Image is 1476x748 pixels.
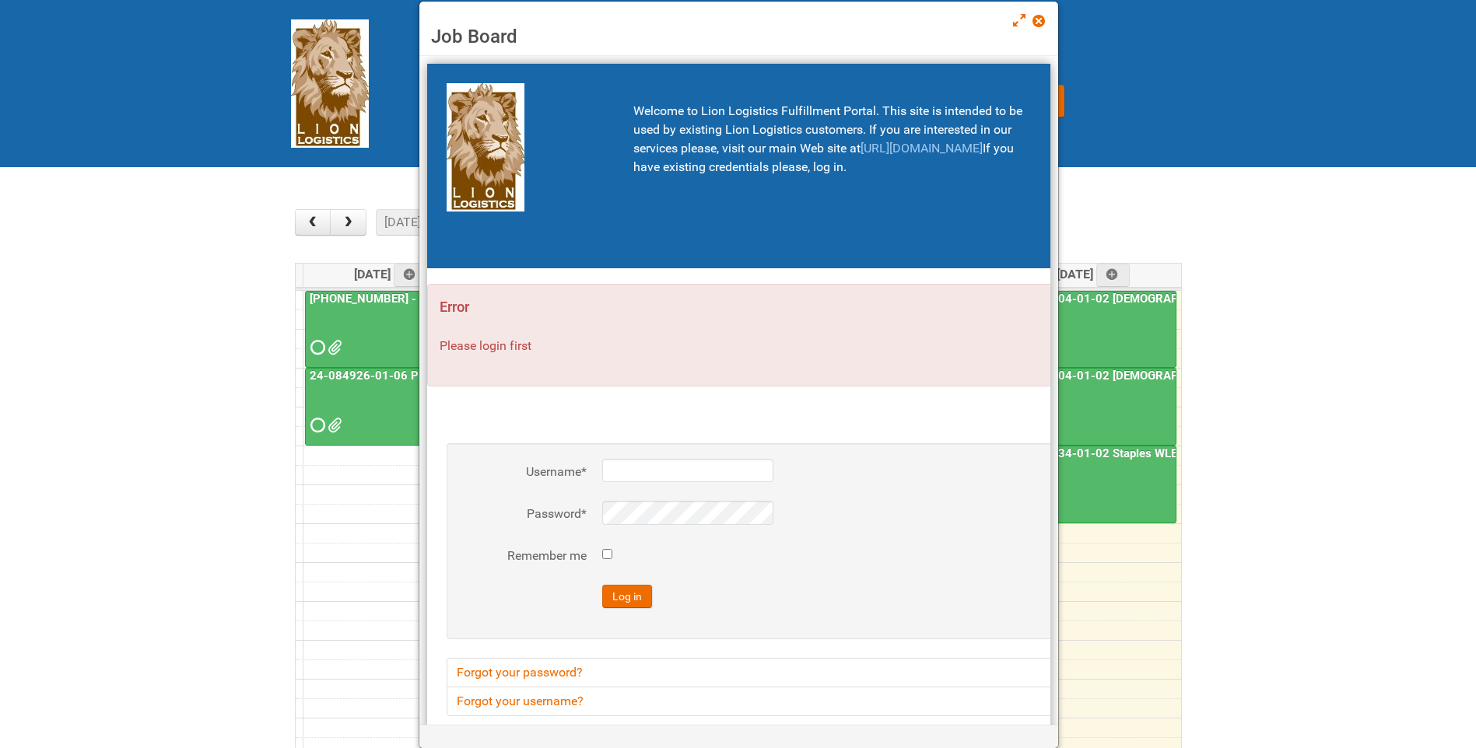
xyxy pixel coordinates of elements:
[431,25,1047,48] h3: Job Board
[305,368,474,446] a: 24-084926-01-06 Pack Collab Wand Tint
[310,342,321,353] span: Requested
[462,505,587,523] label: Password
[462,547,587,565] label: Remember me
[1007,446,1176,523] a: 25-002634-01-02 Staples WLE 2025 Community - Seventh Mailing
[447,687,1341,716] a: Forgot your username?
[305,291,474,369] a: [PHONE_NUMBER] - R+F InnoCPT
[447,658,1341,687] a: Forgot your password?
[462,463,587,481] label: Username
[440,296,1348,318] h4: Error
[394,264,428,287] a: Add an event
[1057,267,1131,281] span: [DATE]
[861,141,983,156] a: [URL][DOMAIN_NAME]
[307,369,531,383] a: 24-084926-01-06 Pack Collab Wand Tint
[1007,368,1176,446] a: 25-039404-01-02 [DEMOGRAPHIC_DATA] Wet Shave SQM - photo slot
[440,337,1348,355] p: Please login first
[447,139,524,154] a: Lion Logistics
[354,267,428,281] span: [DATE]
[328,342,338,353] span: MDN 25-032854-01-08 Left overs.xlsx MOR 25-032854-01-08.xlsm 25_032854_01_LABELS_Lion.xlsx MDN 25...
[633,102,1033,177] p: Welcome to Lion Logistics Fulfillment Portal. This site is intended to be used by existing Lion L...
[1096,264,1131,287] a: Add an event
[328,420,338,431] span: grp 1001 2..jpg group 1001 1..jpg MOR 24-084926-01-08.xlsm Labels 24-084926-01-06 Pack Collab Wan...
[310,420,321,431] span: Requested
[307,292,490,306] a: [PHONE_NUMBER] - R+F InnoCPT
[376,209,429,236] button: [DATE]
[1008,292,1325,306] a: 25-039404-01-02 [DEMOGRAPHIC_DATA] Wet Shave SQM
[291,19,369,148] img: Lion Logistics
[602,585,652,608] button: Log in
[447,83,524,211] img: Lion Logistics
[291,75,369,90] a: Lion Logistics
[1007,291,1176,369] a: 25-039404-01-02 [DEMOGRAPHIC_DATA] Wet Shave SQM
